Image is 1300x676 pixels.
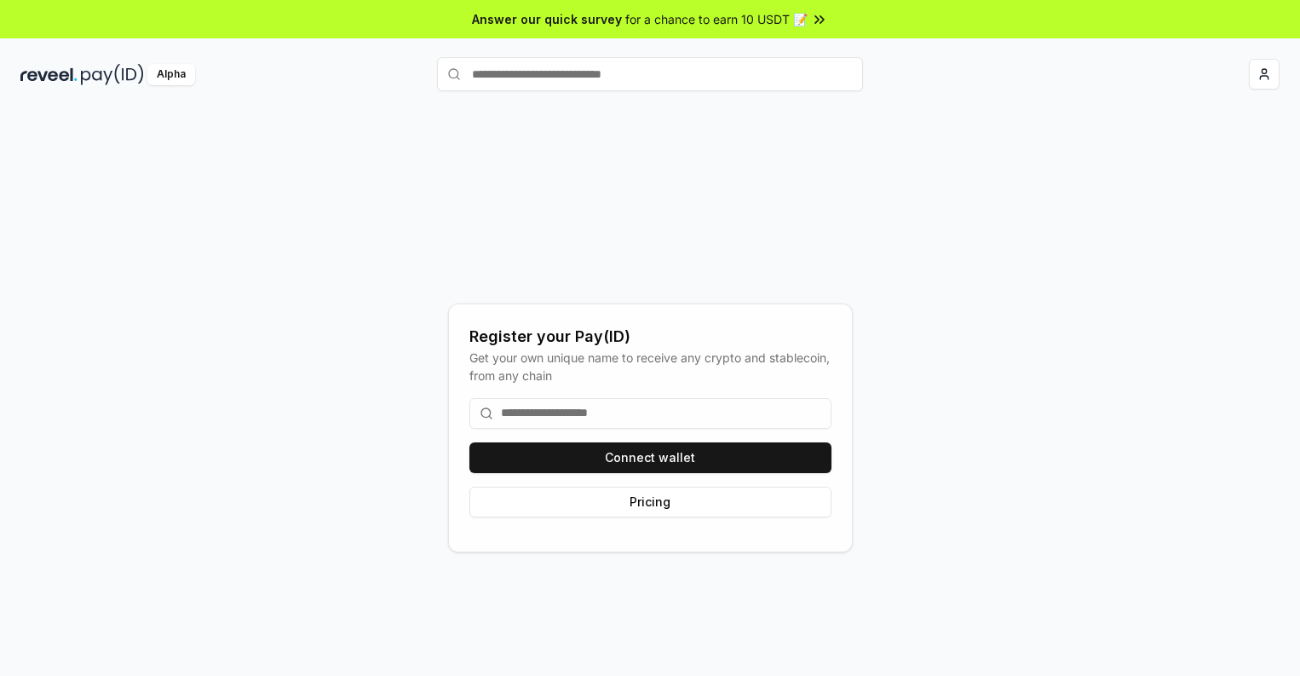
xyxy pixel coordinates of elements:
span: Answer our quick survey [472,10,622,28]
div: Register your Pay(ID) [469,325,831,349]
button: Pricing [469,487,831,517]
div: Alpha [147,64,195,85]
img: reveel_dark [20,64,78,85]
div: Get your own unique name to receive any crypto and stablecoin, from any chain [469,349,831,384]
span: for a chance to earn 10 USDT 📝 [625,10,808,28]
button: Connect wallet [469,442,831,473]
img: pay_id [81,64,144,85]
